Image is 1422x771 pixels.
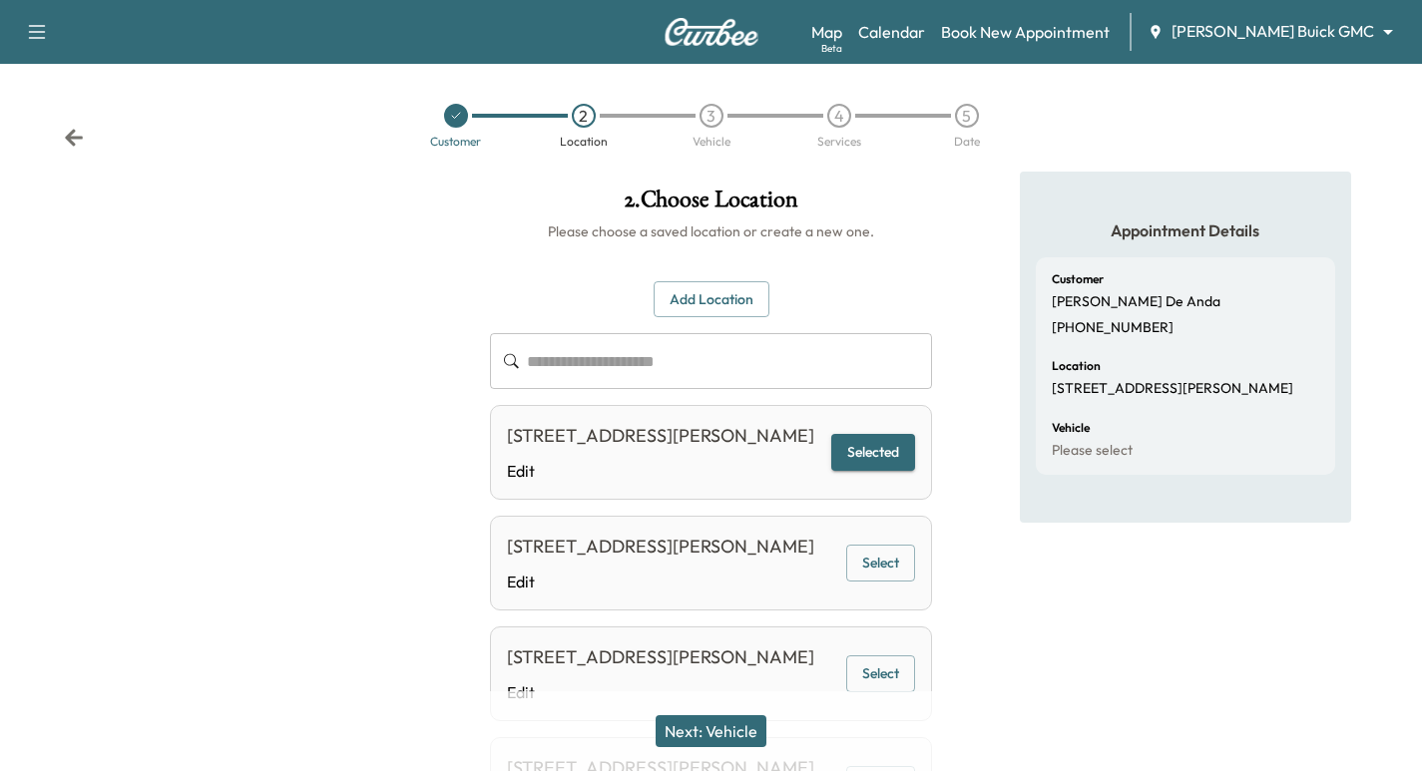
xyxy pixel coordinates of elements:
a: Calendar [858,20,925,44]
div: 3 [700,104,723,128]
a: Book New Appointment [941,20,1110,44]
p: [PHONE_NUMBER] [1052,319,1174,337]
h6: Customer [1052,273,1104,285]
span: [PERSON_NAME] Buick GMC [1172,20,1374,43]
h6: Please choose a saved location or create a new one. [490,221,932,241]
h6: Location [1052,360,1101,372]
h6: Vehicle [1052,422,1090,434]
div: Services [817,136,861,148]
div: Customer [430,136,481,148]
div: [STREET_ADDRESS][PERSON_NAME] [507,643,814,671]
button: Next: Vehicle [656,715,766,747]
a: Edit [507,570,814,593]
div: 5 [955,104,979,128]
div: [STREET_ADDRESS][PERSON_NAME] [507,422,814,450]
img: Curbee Logo [664,18,759,46]
h1: 2 . Choose Location [490,188,932,221]
div: Location [560,136,608,148]
p: [STREET_ADDRESS][PERSON_NAME] [1052,380,1293,398]
div: [STREET_ADDRESS][PERSON_NAME] [507,533,814,561]
p: [PERSON_NAME] De Anda [1052,293,1220,311]
button: Select [846,545,915,581]
div: Vehicle [693,136,730,148]
a: MapBeta [811,20,842,44]
a: Edit [507,680,814,704]
a: Edit [507,459,814,483]
div: Date [954,136,980,148]
div: 4 [827,104,851,128]
button: Add Location [654,281,769,318]
div: 2 [572,104,596,128]
div: Back [64,128,84,148]
p: Please select [1052,442,1133,460]
button: Selected [831,434,915,471]
h5: Appointment Details [1036,219,1335,241]
button: Select [846,655,915,692]
div: Beta [821,41,842,56]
